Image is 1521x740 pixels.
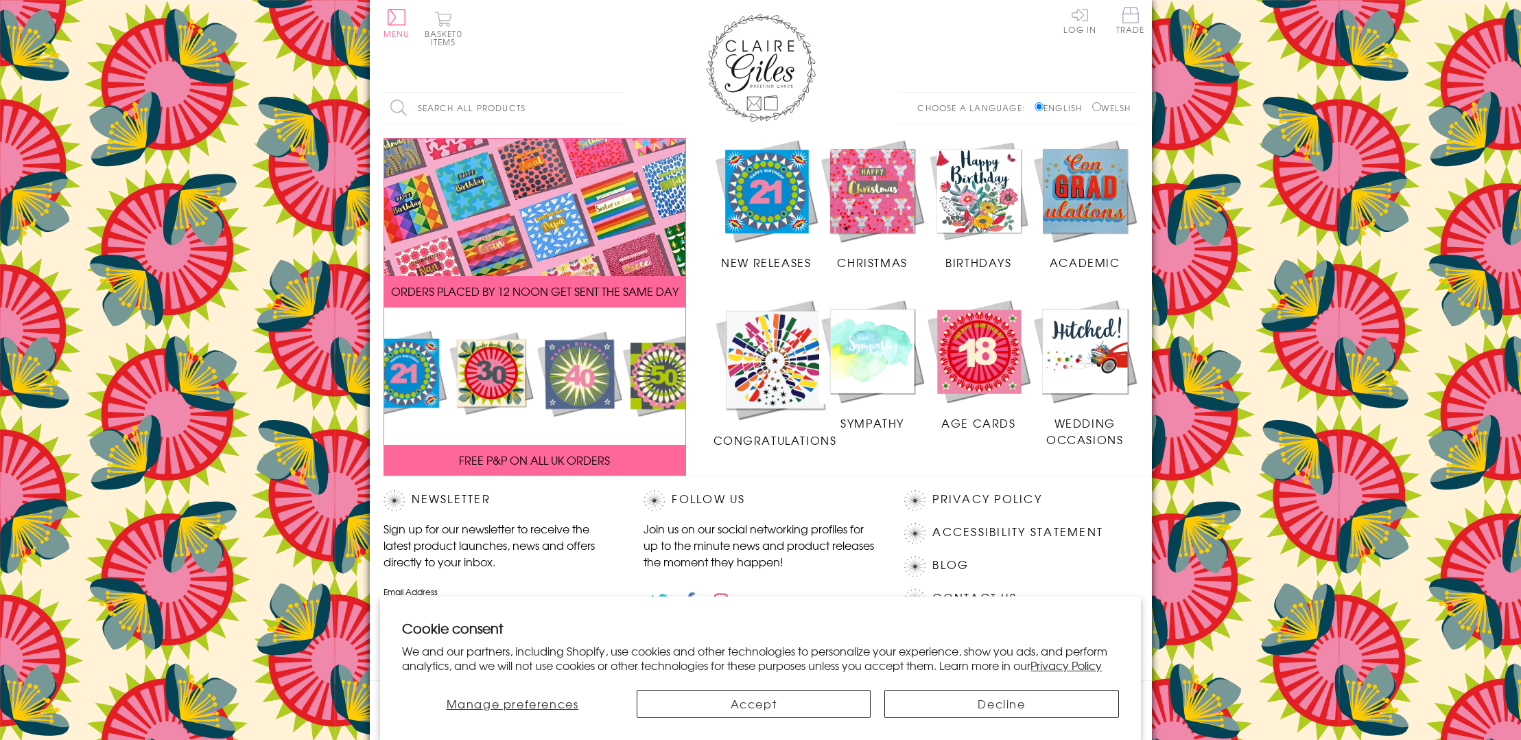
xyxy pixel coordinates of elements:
a: Privacy Policy [1030,657,1102,673]
span: Congratulations [714,432,837,448]
button: Accept [637,690,871,718]
span: Trade [1116,7,1145,34]
input: Search all products [384,93,624,124]
h2: Follow Us [644,490,877,511]
p: Sign up for our newsletter to receive the latest product launches, news and offers directly to yo... [384,520,617,570]
a: Sympathy [819,298,925,431]
span: FREE P&P ON ALL UK ORDERS [459,452,610,468]
a: Age Cards [925,298,1032,431]
input: Welsh [1092,102,1101,111]
span: Academic [1050,254,1120,270]
input: Search [610,93,624,124]
h2: Newsletter [384,490,617,511]
a: Contact Us [932,589,1016,608]
a: Blog [932,556,969,575]
button: Menu [384,9,410,38]
a: Academic [1032,138,1138,271]
button: Basket0 items [425,11,462,46]
a: Accessibility Statement [932,523,1103,542]
button: Manage preferences [402,690,623,718]
a: Trade [1116,7,1145,36]
input: English [1035,102,1044,111]
p: Choose a language: [917,102,1032,114]
a: Privacy Policy [932,490,1041,509]
a: Christmas [819,138,925,271]
button: Decline [884,690,1119,718]
span: Christmas [837,254,907,270]
p: Join us on our social networking profiles for up to the minute news and product releases the mome... [644,520,877,570]
h2: Cookie consent [402,618,1119,638]
span: 0 items [431,27,462,48]
a: Congratulations [714,298,837,448]
label: Email Address [384,586,617,598]
span: Sympathy [840,415,904,431]
span: Manage preferences [447,695,579,712]
a: Wedding Occasions [1032,298,1138,448]
label: English [1035,102,1089,114]
img: Claire Giles Greetings Cards [706,14,816,122]
span: Age Cards [941,415,1015,431]
span: New Releases [721,254,811,270]
span: ORDERS PLACED BY 12 NOON GET SENT THE SAME DAY [391,283,679,299]
label: Welsh [1092,102,1131,114]
p: We and our partners, including Shopify, use cookies and other technologies to personalize your ex... [402,644,1119,673]
span: Birthdays [945,254,1011,270]
a: Birthdays [925,138,1032,271]
span: Wedding Occasions [1046,415,1123,448]
a: Log In [1063,7,1096,34]
span: Menu [384,27,410,40]
a: New Releases [714,138,820,271]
